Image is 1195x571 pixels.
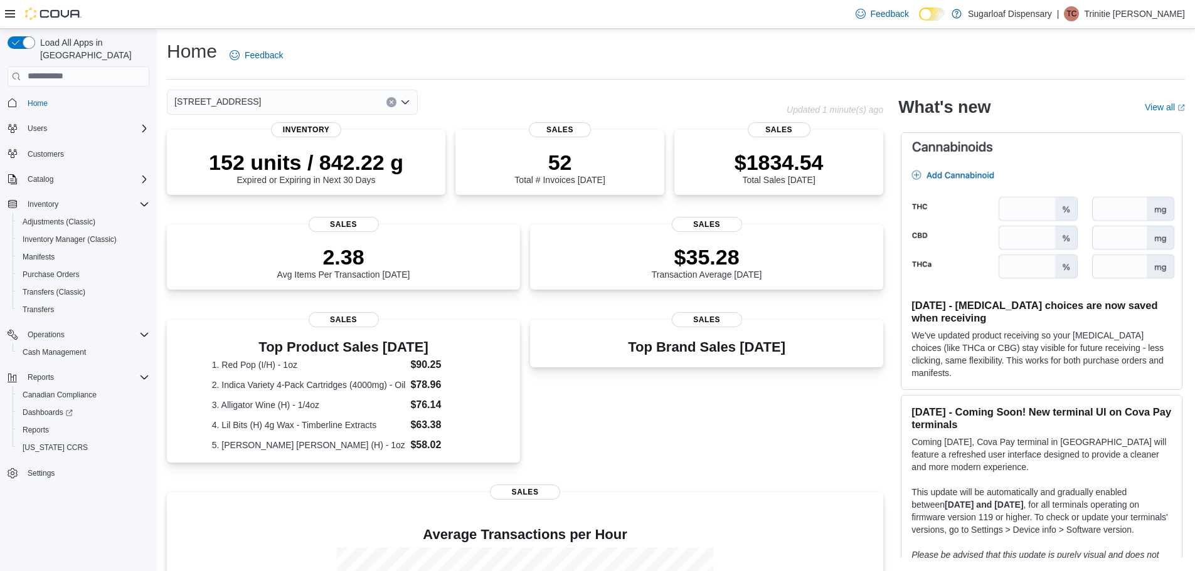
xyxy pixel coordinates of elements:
span: Purchase Orders [18,267,149,282]
span: Transfers [23,305,54,315]
a: Reports [18,422,54,437]
button: Operations [3,326,154,343]
p: Trinitie [PERSON_NAME] [1084,6,1185,21]
span: Canadian Compliance [23,390,97,400]
strong: [DATE] and [DATE] [945,500,1023,510]
button: Open list of options [400,97,410,107]
button: Transfers [13,301,154,318]
span: Sales [309,312,379,327]
button: Reports [3,369,154,386]
dt: 2. Indica Variety 4-Pack Cartridges (4000mg) - Oil [212,379,406,391]
button: Canadian Compliance [13,386,154,404]
h3: [DATE] - Coming Soon! New terminal UI on Cova Pay terminals [911,406,1172,431]
a: Adjustments (Classic) [18,214,100,229]
button: Manifests [13,248,154,266]
button: Inventory Manager (Classic) [13,231,154,248]
span: Cash Management [18,345,149,360]
span: Inventory [28,199,58,209]
span: [US_STATE] CCRS [23,443,88,453]
p: 2.38 [277,244,410,270]
dd: $63.38 [410,417,475,432]
h3: [DATE] - [MEDICAL_DATA] choices are now saved when receiving [911,299,1172,324]
span: Operations [23,327,149,342]
p: Updated 1 minute(s) ago [787,105,883,115]
button: Cash Management [13,343,154,361]
span: Inventory [23,197,149,212]
button: Operations [23,327,70,342]
p: $1834.54 [735,150,824,175]
a: Feedback [225,43,288,68]
span: Settings [23,465,149,481]
span: TC [1066,6,1076,21]
span: Dashboards [18,405,149,420]
span: Sales [672,312,742,327]
button: Customers [3,145,154,163]
h2: What's new [898,97,991,117]
p: 152 units / 842.22 g [209,150,403,175]
button: Catalog [3,170,154,188]
span: Users [23,121,149,136]
a: Dashboards [18,405,78,420]
p: | [1057,6,1060,21]
span: Washington CCRS [18,440,149,455]
span: Catalog [23,172,149,187]
button: Catalog [23,172,58,187]
span: Cash Management [23,347,86,357]
a: Transfers (Classic) [18,285,90,300]
h3: Top Brand Sales [DATE] [628,340,785,355]
div: Expired or Expiring in Next 30 Days [209,150,403,185]
button: Adjustments (Classic) [13,213,154,231]
div: Trinitie Cromwell [1064,6,1079,21]
a: Dashboards [13,404,154,421]
span: Users [28,123,47,134]
span: Home [28,98,48,108]
span: Dashboards [23,407,73,417]
a: Home [23,96,53,111]
h1: Home [167,39,217,64]
dt: 4. Lil Bits (H) 4g Wax - Timberline Extracts [212,419,406,431]
svg: External link [1177,104,1185,112]
a: [US_STATE] CCRS [18,440,93,455]
span: Transfers [18,302,149,317]
span: Adjustments (Classic) [18,214,149,229]
a: Canadian Compliance [18,387,102,402]
button: Clear input [386,97,396,107]
a: Cash Management [18,345,91,360]
span: Sales [672,217,742,232]
button: Inventory [3,196,154,213]
span: Transfers (Classic) [18,285,149,300]
a: Manifests [18,249,60,265]
dt: 5. [PERSON_NAME] [PERSON_NAME] (H) - 1oz [212,439,406,451]
p: We've updated product receiving so your [MEDICAL_DATA] choices (like THCa or CBG) stay visible fo... [911,329,1172,379]
h3: Top Product Sales [DATE] [212,340,475,355]
a: Inventory Manager (Classic) [18,232,122,247]
input: Dark Mode [919,8,945,21]
div: Total Sales [DATE] [735,150,824,185]
a: Customers [23,147,69,162]
span: Sales [309,217,379,232]
span: Customers [23,146,149,162]
span: Manifests [23,252,55,262]
button: Transfers (Classic) [13,283,154,301]
span: Purchase Orders [23,270,80,280]
span: Adjustments (Classic) [23,217,95,227]
p: Coming [DATE], Cova Pay terminal in [GEOGRAPHIC_DATA] will feature a refreshed user interface des... [911,436,1172,473]
dt: 3. Alligator Wine (H) - 1/4oz [212,399,406,411]
span: Manifests [18,249,149,265]
button: Home [3,94,154,112]
a: Settings [23,466,60,481]
div: Total # Invoices [DATE] [514,150,605,185]
button: Settings [3,464,154,482]
span: Customers [28,149,64,159]
p: This update will be automatically and gradually enabled between , for all terminals operating on ... [911,486,1172,536]
span: Home [23,95,149,111]
span: Feedback [245,49,283,61]
nav: Complex example [8,89,149,515]
button: Purchase Orders [13,266,154,283]
button: Reports [23,370,59,385]
span: Reports [23,425,49,435]
a: Transfers [18,302,59,317]
dd: $78.96 [410,377,475,392]
span: Sales [490,485,560,500]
